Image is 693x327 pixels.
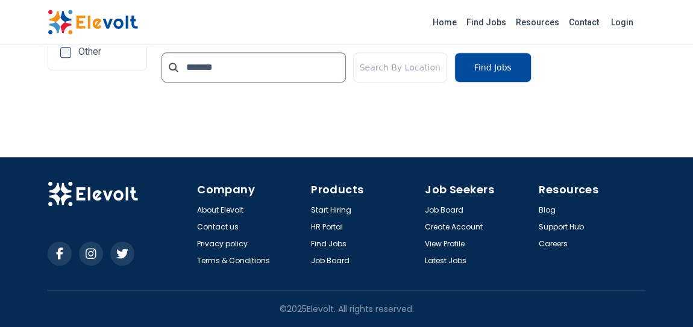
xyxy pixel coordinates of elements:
[311,181,418,198] h4: Products
[311,222,343,232] a: HR Portal
[539,222,584,232] a: Support Hub
[311,205,351,215] a: Start Hiring
[462,13,511,32] a: Find Jobs
[539,239,568,249] a: Careers
[197,256,270,266] a: Terms & Conditions
[425,205,463,215] a: Job Board
[633,269,693,327] iframe: Chat Widget
[428,13,462,32] a: Home
[197,222,239,232] a: Contact us
[311,239,346,249] a: Find Jobs
[511,13,564,32] a: Resources
[197,239,248,249] a: Privacy policy
[604,10,641,34] a: Login
[539,205,556,215] a: Blog
[425,222,483,232] a: Create Account
[425,181,532,198] h4: Job Seekers
[48,181,138,207] img: Elevolt
[454,52,532,83] button: Find Jobs
[48,10,138,35] img: Elevolt
[197,205,243,215] a: About Elevolt
[564,13,604,32] a: Contact
[539,181,645,198] h4: Resources
[425,239,465,249] a: View Profile
[60,47,71,58] input: Other
[311,256,350,266] a: Job Board
[280,303,414,315] p: © 2025 Elevolt. All rights reserved.
[425,256,466,266] a: Latest Jobs
[78,47,101,57] span: Other
[197,181,304,198] h4: Company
